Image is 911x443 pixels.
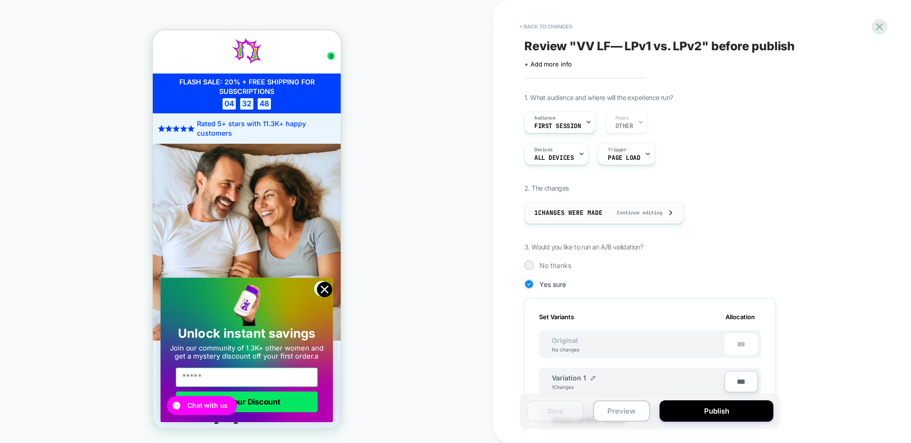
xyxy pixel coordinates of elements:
span: No thanks [539,261,571,269]
span: 3. Would you like to run an A/B validation? [524,243,643,251]
button: Preview [593,400,650,422]
button: Save [527,400,584,422]
span: Audience [534,115,556,121]
span: 48 [105,68,118,79]
span: First Session [534,123,581,129]
span: 04 [70,68,83,79]
span: ALL DEVICES [534,155,574,161]
div: No changes [542,347,589,352]
iframe: Gorgias live chat messenger [9,362,87,388]
button: < Back to changes [515,19,577,34]
img: logo [44,8,144,34]
span: Allocation [725,313,755,321]
span: : [84,68,86,75]
div: 1 Changes [552,384,580,390]
span: 1. What audience and where will the experience run? [524,93,673,102]
span: Devices [534,147,553,153]
button: Close dialog [161,250,177,266]
span: Yes sure [539,280,566,288]
span: Page Load [608,155,640,161]
span: Variation 1 [552,374,586,382]
span: : [102,68,104,75]
button: Get Your Discount [23,360,165,381]
span: Unlock instant savings [25,295,162,310]
img: edit [591,376,595,380]
span: 32 [87,68,101,79]
span: Trigger [608,147,626,153]
span: FLASH SALE: 20% + FREE SHIPPING FOR SUBSCRIPTIONS [27,47,162,65]
span: 1 Changes were made [534,209,603,217]
input: Email [23,337,165,356]
span: + Add more info [524,60,572,68]
span: Join our community of 1.3K+ other women and get a mystery discount off your first order.a [17,313,170,329]
span: 2 [175,22,182,29]
img: popup_menovital_bottle [80,253,109,295]
span: Original [542,336,587,344]
span: Review " VV LF— LPv1 vs. LPv2 " before publish [524,39,795,53]
span: 2. The changes [524,184,569,192]
span: Continue editing [607,210,662,216]
button: Publish [660,400,773,422]
span: Rated 5+ stars with 11.3K+ happy customers [44,89,153,107]
img: 5stars-vv.webp__PID:15da94d3-6b11-4946-b4a2-458ce9ac080f [5,94,42,102]
span: Set Variants [539,313,574,321]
